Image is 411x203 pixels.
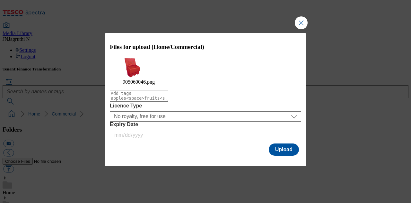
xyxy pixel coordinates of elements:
[269,143,299,156] button: Upload
[110,43,301,51] h3: Files for upload (Home/Commercial)
[123,56,142,78] img: preview
[105,33,306,166] div: Modal
[110,103,301,109] label: Licence Type
[123,79,288,85] figcaption: 905060046.png
[295,16,308,29] button: Close Modal
[110,122,301,127] label: Expiry Date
